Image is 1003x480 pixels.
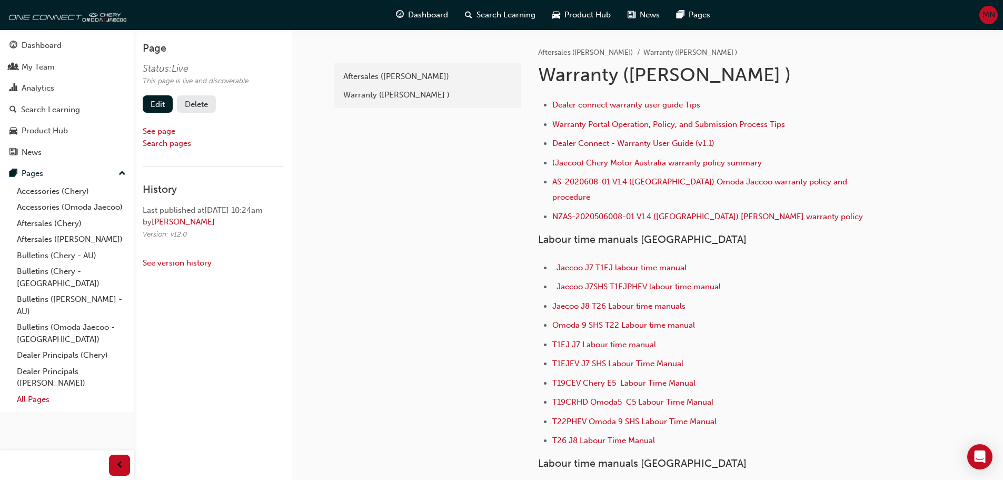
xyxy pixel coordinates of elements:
[343,89,512,101] div: Warranty ([PERSON_NAME] )
[4,34,130,164] button: DashboardMy TeamAnalyticsSearch LearningProduct HubNews
[4,164,130,183] button: Pages
[143,183,284,195] h3: History
[343,71,512,83] div: Aftersales ([PERSON_NAME])
[388,4,456,26] a: guage-iconDashboard
[13,319,130,347] a: Bulletins (Omoda Jaecoo - [GEOGRAPHIC_DATA])
[408,9,448,21] span: Dashboard
[13,183,130,200] a: Accessories (Chery)
[143,258,212,268] a: See version history
[9,126,17,136] span: car-icon
[564,9,611,21] span: Product Hub
[338,86,517,104] a: Warranty ([PERSON_NAME] )
[13,231,130,248] a: Aftersales ([PERSON_NAME])
[9,84,17,93] span: chart-icon
[22,40,62,52] div: Dashboard
[4,100,130,120] a: Search Learning
[4,57,130,77] a: My Team
[9,169,17,179] span: pages-icon
[552,397,713,407] a: T19CRHD Omoda5 C5 Labour Time Manual
[982,9,995,21] span: MN
[689,9,710,21] span: Pages
[552,436,655,445] a: T26 J8 Labour Time Manual
[979,6,998,24] button: MN
[177,95,216,113] button: Delete
[13,347,130,364] a: Dealer Principals (Chery)
[143,63,250,75] div: Status: Live
[143,204,284,217] div: Last published at [DATE] 10:24am
[640,9,660,21] span: News
[22,146,42,159] div: News
[22,82,54,94] div: Analytics
[143,95,173,113] a: Edit
[552,158,762,168] a: (Jaecoo) Chery Motor Australia warranty policy summary
[552,320,695,330] a: Omoda 9 SHS T22 Labour time manual
[557,263,687,272] a: Jaecoo J7 T1EJ labour time manual
[628,8,635,22] span: news-icon
[643,47,737,59] li: Warranty ([PERSON_NAME] )
[538,457,747,469] span: Labour time manuals [GEOGRAPHIC_DATA]
[552,177,849,202] a: AS-2020608-01 V1.4 ([GEOGRAPHIC_DATA]) Omoda Jaecoo warranty policy and procedure
[552,139,714,148] a: Dealer Connect - Warranty User Guide (v1.1)
[13,263,130,291] a: Bulletins (Chery - [GEOGRAPHIC_DATA])
[967,444,992,469] div: Open Intercom Messenger
[552,417,717,426] a: T22PHEV Omoda 9 SHS Labour Time Manual
[552,8,560,22] span: car-icon
[552,359,683,368] a: T1EJEV J7 SHS Labour Time Manual
[465,8,472,22] span: search-icon
[476,9,535,21] span: Search Learning
[13,199,130,215] a: Accessories (Omoda Jaecoo)
[5,4,126,25] a: oneconnect
[21,104,80,116] div: Search Learning
[22,61,55,73] div: My Team
[13,248,130,264] a: Bulletins (Chery - AU)
[552,378,696,388] a: T19CEV Chery E5 Labour Time Manual
[143,230,187,239] span: Version: v 12 . 0
[396,8,404,22] span: guage-icon
[619,4,668,26] a: news-iconNews
[677,8,684,22] span: pages-icon
[116,459,124,472] span: prev-icon
[9,148,17,158] span: news-icon
[544,4,619,26] a: car-iconProduct Hub
[538,48,633,57] a: Aftersales ([PERSON_NAME])
[13,291,130,319] a: Bulletins ([PERSON_NAME] - AU)
[9,105,17,115] span: search-icon
[22,125,68,137] div: Product Hub
[552,120,785,129] a: Warranty Portal Operation, Policy, and Submission Process Tips
[118,167,126,181] span: up-icon
[13,215,130,232] a: Aftersales (Chery)
[13,364,130,391] a: Dealer Principals ([PERSON_NAME])
[538,233,747,246] span: Labour time manuals [GEOGRAPHIC_DATA]
[668,4,719,26] a: pages-iconPages
[4,79,130,98] a: Analytics
[9,41,17,51] span: guage-icon
[13,391,130,408] a: All Pages
[552,100,700,110] a: Dealer connect warranty user guide Tips
[552,301,686,311] a: Jaecoo J8 T26 Labour time manuals
[4,143,130,162] a: News
[9,63,17,72] span: people-icon
[143,76,250,85] span: This page is live and discoverable.
[552,212,863,221] a: NZAS-2020506008-01 V1.4 ([GEOGRAPHIC_DATA]) [PERSON_NAME] warranty policy
[456,4,544,26] a: search-iconSearch Learning
[552,340,656,349] a: T1EJ J7 Labour time manual
[152,217,215,227] a: [PERSON_NAME]
[4,121,130,141] a: Product Hub
[143,126,175,136] a: See page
